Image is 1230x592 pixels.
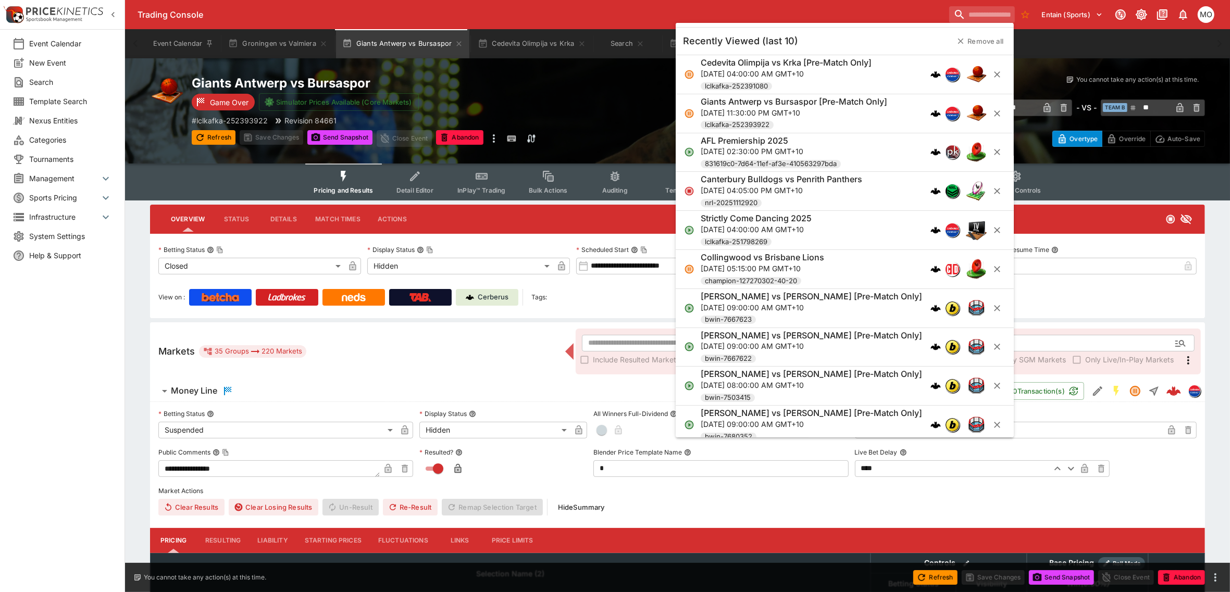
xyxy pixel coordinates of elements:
img: bwin.png [946,418,959,432]
div: cerberus [930,147,941,157]
button: Suspended [1126,382,1145,400]
p: Copy To Clipboard [192,115,268,126]
button: Display StatusCopy To Clipboard [417,246,424,254]
svg: Open [684,225,694,235]
h6: Cedevita Olimpija vs Krka [Pre-Match Only] [701,57,872,68]
button: Links [437,528,483,553]
svg: Open [684,303,694,313]
div: Hidden [419,422,570,438]
span: System Settings [29,231,112,242]
button: HideSummary [552,499,611,515]
h6: [PERSON_NAME] vs [PERSON_NAME] [Pre-Match Only] [701,408,922,419]
span: Auditing [602,186,628,194]
img: logo-cerberus.svg [930,186,941,196]
label: View on : [158,289,185,306]
span: Management [29,173,100,184]
button: Cedevita Olimpija vs Krka [471,29,592,58]
span: Nexus Entities [29,115,112,126]
span: Templates [666,186,698,194]
img: Neds [342,293,365,301]
button: Search [594,29,661,58]
span: Team B [1103,103,1127,112]
button: Actions [369,207,416,232]
p: Betting Status [158,245,205,254]
p: [DATE] 09:00:00 AM GMT+10 [701,341,922,351]
h6: [PERSON_NAME] vs [PERSON_NAME] [Pre-Match Only] [701,291,922,302]
p: Display Status [419,409,467,418]
span: Bulk Actions [529,186,567,194]
span: Only Live/In-Play Markets [1085,354,1174,365]
div: bwin [945,339,960,354]
img: logo-cerberus.svg [930,108,941,118]
h6: AFL Premiership 2025 [701,135,788,146]
button: SGM Enabled [1107,382,1126,400]
svg: Closed [684,186,694,196]
svg: Suspended [684,108,694,118]
img: specials.png [966,220,987,241]
a: Cerberus [456,289,518,306]
a: fd88b09a-3b56-4b60-9eae-1e895653a136 [1163,381,1184,401]
label: Market Actions [158,483,1197,499]
span: Tournaments [29,154,112,165]
img: logo-cerberus.svg [930,147,941,157]
button: No Bookmarks [1017,6,1034,23]
button: Resulting [197,528,249,553]
button: Copy To Clipboard [216,246,223,254]
div: cerberus [930,225,941,235]
h6: [PERSON_NAME] vs [PERSON_NAME] [Pre-Match Only] [701,330,922,341]
p: [DATE] 05:15:00 PM GMT+10 [701,263,824,274]
p: Live Bet Delay [855,448,898,457]
div: lclkafka [1188,385,1201,397]
p: Public Comments [158,448,210,457]
button: Status [213,207,260,232]
p: Play Resume Time [994,245,1049,254]
span: System Controls [990,186,1041,194]
div: cerberus [930,303,941,313]
button: Abandon [436,130,483,145]
button: Overview [163,207,213,232]
button: more [1209,571,1222,584]
button: Public CommentsCopy To Clipboard [213,449,220,456]
button: Scheduled StartCopy To Clipboard [631,246,638,254]
span: Infrastructure [29,211,100,222]
img: mma.png [966,414,987,435]
p: Cerberus [478,292,509,303]
img: Sportsbook Management [26,17,82,22]
p: [DATE] 11:30:00 PM GMT+10 [701,107,887,118]
p: [DATE] 04:00:00 AM GMT+10 [701,224,812,235]
h6: Strictly Come Dancing 2025 [701,213,812,224]
button: Match Times [307,207,369,232]
span: bwin-7667622 [701,354,756,364]
p: Resulted? [419,448,453,457]
input: search [949,6,1015,23]
button: Giants Antwerp vs Bursaspor [336,29,470,58]
span: Search [29,77,112,87]
button: Liability [249,528,296,553]
img: logo-cerberus.svg [930,342,941,352]
div: Start From [1052,131,1205,147]
button: Display Status [469,410,476,418]
button: Toggle light/dark mode [1132,5,1151,24]
img: rugby_league.png [966,181,987,201]
img: logo-cerberus.svg [930,264,941,274]
span: lclkafka-251798269 [701,237,772,247]
p: Override [1119,133,1146,144]
svg: Suspended [684,264,694,274]
span: Only SGM Markets [1001,354,1066,365]
span: lclkafka-252391080 [701,81,772,91]
div: cerberus [930,264,941,274]
div: lclkafka [945,67,960,82]
button: Refresh [192,130,235,145]
img: logo-cerberus.svg [930,69,941,80]
button: Overtype [1052,131,1102,147]
h6: Giants Antwerp vs Bursaspor [Pre-Match Only] [701,96,887,107]
div: championdata [945,262,960,276]
button: Resulted? [455,449,463,456]
div: Hidden [367,258,553,274]
button: Re-Result [383,499,438,515]
h6: Collingwood vs Brisbane Lions [701,252,824,263]
h6: Canterbury Bulldogs vs Penrith Panthers [701,174,862,185]
span: lclkafka-252393922 [701,120,774,130]
button: Groningen vs Valmiera [222,29,334,58]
